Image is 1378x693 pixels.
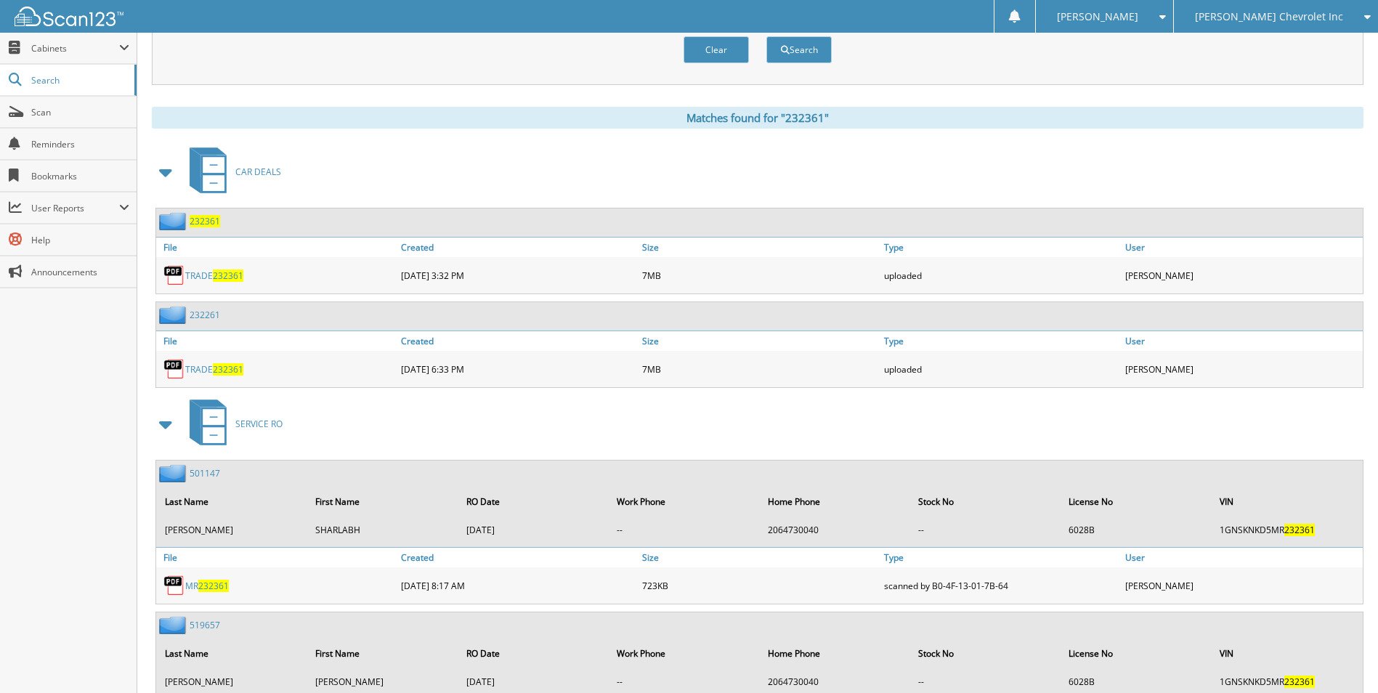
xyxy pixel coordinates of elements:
[163,575,185,596] img: PDF.png
[639,548,880,567] a: Size
[609,639,758,668] th: Work Phone
[761,487,909,516] th: Home Phone
[639,331,880,351] a: Size
[1061,518,1210,542] td: 6028B
[190,309,220,321] a: 232261
[31,138,129,150] span: Reminders
[31,170,129,182] span: Bookmarks
[1212,487,1361,516] th: VIN
[1212,518,1361,542] td: 1GNSKNKD5MR
[1122,261,1363,290] div: [PERSON_NAME]
[185,269,243,282] a: TRADE232361
[31,234,129,246] span: Help
[397,354,639,384] div: [DATE] 6:33 PM
[1122,354,1363,384] div: [PERSON_NAME]
[31,202,119,214] span: User Reports
[185,363,243,376] a: TRADE232361
[880,261,1122,290] div: uploaded
[766,36,832,63] button: Search
[639,238,880,257] a: Size
[880,238,1122,257] a: Type
[152,107,1363,129] div: Matches found for "232361"
[156,238,397,257] a: File
[1061,639,1210,668] th: License No
[761,518,909,542] td: 2064730040
[163,264,185,286] img: PDF.png
[308,487,457,516] th: First Name
[1057,12,1138,21] span: [PERSON_NAME]
[185,580,229,592] a: MR232361
[159,616,190,634] img: folder2.png
[880,571,1122,600] div: scanned by B0-4F-13-01-7B-64
[1061,487,1210,516] th: License No
[911,487,1060,516] th: Stock No
[190,215,220,227] a: 232361
[156,331,397,351] a: File
[308,639,457,668] th: First Name
[880,548,1122,567] a: Type
[761,639,909,668] th: Home Phone
[159,306,190,324] img: folder2.png
[156,548,397,567] a: File
[1284,676,1315,688] span: 232361
[31,266,129,278] span: Announcements
[1122,238,1363,257] a: User
[880,354,1122,384] div: uploaded
[1212,639,1361,668] th: VIN
[609,518,758,542] td: --
[880,331,1122,351] a: Type
[459,639,608,668] th: RO Date
[1122,571,1363,600] div: [PERSON_NAME]
[1195,12,1343,21] span: [PERSON_NAME] Chevrolet Inc
[397,238,639,257] a: Created
[15,7,123,26] img: scan123-logo-white.svg
[639,261,880,290] div: 7MB
[158,518,307,542] td: [PERSON_NAME]
[213,363,243,376] span: 232361
[198,580,229,592] span: 232361
[31,42,119,54] span: Cabinets
[213,269,243,282] span: 232361
[459,487,608,516] th: RO Date
[235,166,281,178] span: CAR DEALS
[397,261,639,290] div: [DATE] 3:32 PM
[308,518,457,542] td: SHARLABH
[397,571,639,600] div: [DATE] 8:17 AM
[397,331,639,351] a: Created
[159,212,190,230] img: folder2.png
[159,464,190,482] img: folder2.png
[158,487,307,516] th: Last Name
[459,518,608,542] td: [DATE]
[1122,548,1363,567] a: User
[397,548,639,567] a: Created
[1122,331,1363,351] a: User
[639,354,880,384] div: 7MB
[163,358,185,380] img: PDF.png
[190,467,220,479] a: 501147
[684,36,749,63] button: Clear
[31,106,129,118] span: Scan
[181,395,283,453] a: SERVICE RO
[235,418,283,430] span: SERVICE RO
[158,639,307,668] th: Last Name
[911,639,1060,668] th: Stock No
[181,143,281,200] a: CAR DEALS
[190,619,220,631] a: 519657
[31,74,127,86] span: Search
[609,487,758,516] th: Work Phone
[911,518,1060,542] td: --
[1284,524,1315,536] span: 232361
[639,571,880,600] div: 723KB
